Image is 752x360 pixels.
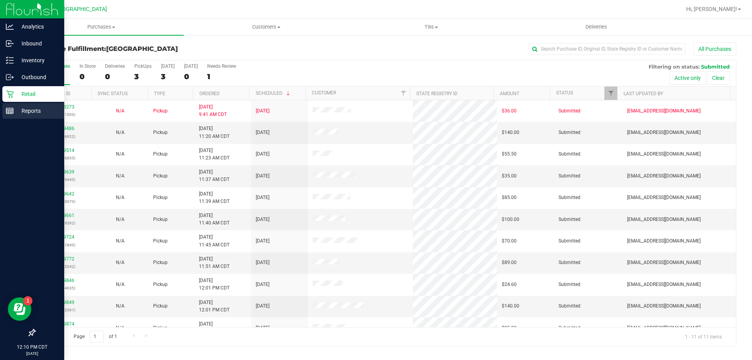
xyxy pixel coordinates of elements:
[67,331,123,343] span: Page of 1
[559,172,580,180] span: Submitted
[6,56,14,64] inline-svg: Inventory
[161,63,175,69] div: [DATE]
[559,216,580,223] span: Submitted
[105,63,125,69] div: Deliveries
[256,90,291,96] a: Scheduled
[52,148,74,153] a: 11849514
[153,281,168,288] span: Pickup
[4,344,61,351] p: 12:10 PM CDT
[559,129,580,136] span: Submitted
[199,125,230,140] span: [DATE] 11:20 AM CDT
[116,259,125,266] button: N/A
[559,194,580,201] span: Submitted
[116,282,125,287] span: Not Applicable
[256,324,269,332] span: [DATE]
[514,19,679,35] a: Deliveries
[502,172,517,180] span: $35.00
[624,91,663,96] a: Last Updated By
[116,150,125,158] button: N/A
[116,324,125,332] button: N/A
[14,106,61,116] p: Reports
[134,72,152,81] div: 3
[52,278,74,283] a: 11849846
[199,212,230,227] span: [DATE] 11:40 AM CDT
[679,331,728,342] span: 1 - 11 of 11 items
[161,72,175,81] div: 3
[116,238,125,244] span: Not Applicable
[701,63,730,70] span: Submitted
[153,150,168,158] span: Pickup
[116,173,125,179] span: Not Applicable
[116,281,125,288] button: N/A
[153,172,168,180] span: Pickup
[116,303,125,309] span: Not Applicable
[502,107,517,115] span: $36.00
[502,302,519,310] span: $140.00
[256,150,269,158] span: [DATE]
[312,90,336,96] a: Customer
[199,168,230,183] span: [DATE] 11:37 AM CDT
[627,129,701,136] span: [EMAIL_ADDRESS][DOMAIN_NAME]
[669,71,706,85] button: Active only
[256,259,269,266] span: [DATE]
[199,299,230,314] span: [DATE] 12:01 PM CDT
[153,259,168,266] span: Pickup
[627,150,701,158] span: [EMAIL_ADDRESS][DOMAIN_NAME]
[707,71,730,85] button: Clear
[153,216,168,223] span: Pickup
[184,24,348,31] span: Customers
[199,91,220,96] a: Ordered
[116,302,125,310] button: N/A
[559,302,580,310] span: Submitted
[627,259,701,266] span: [EMAIL_ADDRESS][DOMAIN_NAME]
[502,324,517,332] span: $25.00
[153,129,168,136] span: Pickup
[256,237,269,245] span: [DATE]
[529,43,685,55] input: Search Purchase ID, Original ID, State Registry ID or Customer Name...
[502,259,517,266] span: $89.00
[199,233,230,248] span: [DATE] 11:45 AM CDT
[19,24,184,31] span: Purchases
[502,281,517,288] span: $24.60
[154,91,165,96] a: Type
[559,107,580,115] span: Submitted
[556,90,573,96] a: Status
[116,260,125,265] span: Not Applicable
[349,19,513,35] a: Tills
[559,150,580,158] span: Submitted
[116,237,125,245] button: N/A
[6,23,14,31] inline-svg: Analytics
[116,130,125,135] span: Not Applicable
[627,237,701,245] span: [EMAIL_ADDRESS][DOMAIN_NAME]
[559,324,580,332] span: Submitted
[34,45,268,52] h3: Purchase Fulfillment:
[4,351,61,356] p: [DATE]
[559,237,580,245] span: Submitted
[52,256,74,262] a: 11849772
[8,297,31,321] iframe: Resource center
[52,234,74,240] a: 11849724
[52,300,74,305] a: 11849849
[199,103,227,118] span: [DATE] 9:41 AM CDT
[502,129,519,136] span: $140.00
[14,89,61,99] p: Retail
[627,172,701,180] span: [EMAIL_ADDRESS][DOMAIN_NAME]
[116,217,125,222] span: Not Applicable
[649,63,700,70] span: Filtering on status:
[52,321,74,327] a: 11849874
[686,6,737,12] span: Hi, [PERSON_NAME]!
[256,172,269,180] span: [DATE]
[116,172,125,180] button: N/A
[604,87,617,100] a: Filter
[693,42,736,56] button: All Purchases
[502,216,519,223] span: $100.00
[80,63,96,69] div: In Store
[116,129,125,136] button: N/A
[14,56,61,65] p: Inventory
[199,320,230,335] span: [DATE] 12:05 PM CDT
[184,72,198,81] div: 0
[559,259,580,266] span: Submitted
[98,91,128,96] a: Sync Status
[90,331,104,343] input: 1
